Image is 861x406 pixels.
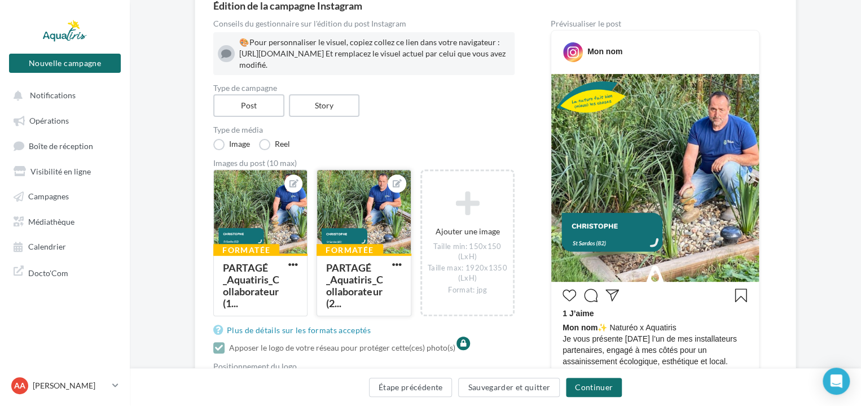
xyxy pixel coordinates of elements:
a: Boîte de réception [7,135,123,156]
div: Formatée [317,244,383,256]
span: Opérations [29,116,69,125]
svg: Partager la publication [605,289,619,302]
a: Plus de détails sur les formats acceptés [213,324,375,337]
label: Type de campagne [213,84,515,92]
svg: Enregistrer [734,289,748,302]
div: Open Intercom Messenger [823,368,850,395]
svg: J’aime [563,289,576,302]
div: PARTAGÉ _Aquatiris_Collaborateur (1... [223,261,279,309]
a: Opérations [7,110,123,130]
button: Notifications [7,85,118,105]
div: Prévisualiser le post [551,20,759,28]
button: Étape précédente [369,378,453,397]
p: [PERSON_NAME] [33,380,108,391]
label: Reel [259,139,290,150]
div: 🎨 Pour personnaliser le visuel, copiez collez ce lien dans votre navigateur : [URL][DOMAIN_NAME] ... [239,37,510,71]
label: Story [289,94,360,117]
span: Mon nom [563,323,598,332]
button: Nouvelle campagne [9,54,121,73]
a: Docto'Com [7,261,123,283]
a: Visibilité en ligne [7,160,123,181]
span: Notifications [30,90,76,100]
div: Conseils du gestionnaire sur l'édition du post Instagram [213,20,515,28]
div: Édition de la campagne Instagram [213,1,777,11]
a: Médiathèque [7,211,123,231]
button: Continuer [566,378,622,397]
span: Médiathèque [28,216,74,226]
span: Campagnes [28,191,69,201]
a: Calendrier [7,235,123,256]
label: Image [213,139,250,150]
span: Calendrier [28,242,66,251]
button: Sauvegarder et quitter [458,378,560,397]
div: Positionnement du logo [213,363,515,370]
span: AA [14,380,25,391]
span: Visibilité en ligne [30,166,91,176]
label: Post [213,94,284,117]
a: Campagnes [7,185,123,206]
span: Docto'Com [28,265,68,278]
span: Boîte de réception [29,141,93,150]
svg: Commenter [584,289,598,302]
label: Type de média [213,126,515,134]
div: PARTAGÉ _Aquatiris_Collaborateur (2... [326,261,383,309]
div: Images du post (10 max) [213,159,515,167]
div: Formatée [213,244,279,256]
div: Apposer le logo de votre réseau pour protéger cette(ces) photo(s) [229,342,455,353]
div: 1 J’aime [563,308,748,322]
a: AA [PERSON_NAME] [9,375,121,396]
div: Mon nom [587,46,622,57]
